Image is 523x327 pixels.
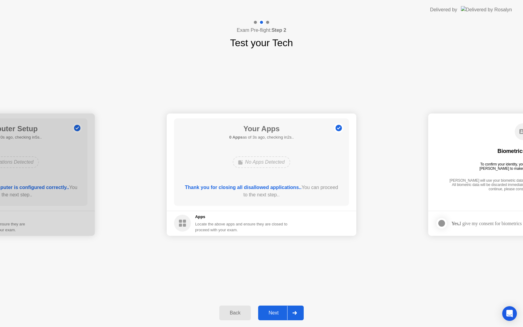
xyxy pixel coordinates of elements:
h1: Test your Tech [230,35,293,50]
div: Back [221,310,249,316]
b: Step 2 [272,28,286,33]
div: Next [260,310,287,316]
div: No Apps Detected [233,156,290,168]
div: Locate the above apps and ensure they are closed to proceed with your exam. [195,221,288,233]
div: Delivered by [430,6,457,13]
button: Back [219,306,251,320]
img: Delivered by Rosalyn [461,6,512,13]
strong: Yes, [451,221,459,226]
h5: as of 3s ago, checking in2s.. [229,134,294,140]
button: Next [258,306,304,320]
div: You can proceed to the next step.. [183,184,340,199]
h1: Your Apps [229,123,294,134]
h4: Exam Pre-flight: [237,27,286,34]
h5: Apps [195,214,288,220]
b: Thank you for closing all disallowed applications.. [185,185,302,190]
div: Open Intercom Messenger [502,306,517,321]
b: 0 Apps [229,135,243,139]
